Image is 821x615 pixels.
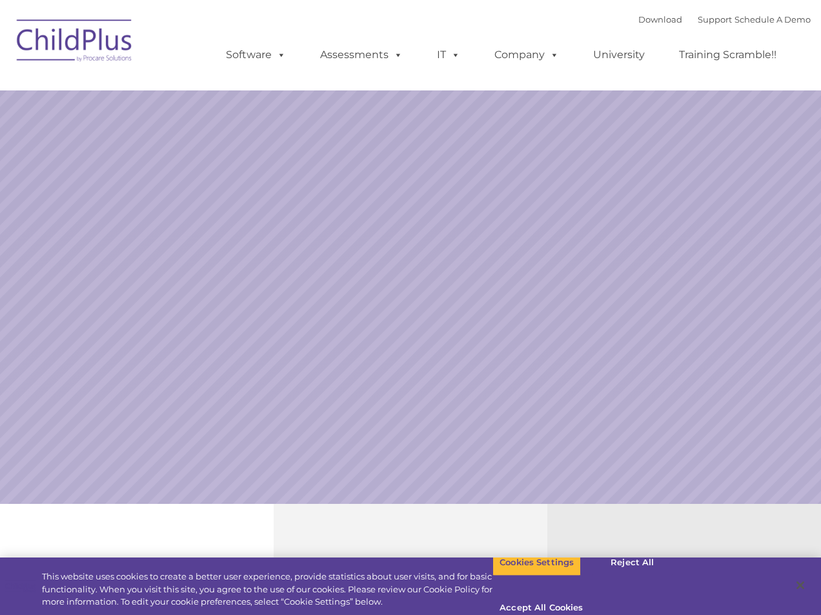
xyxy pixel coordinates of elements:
[666,42,789,68] a: Training Scramble!!
[42,570,492,609] div: This website uses cookies to create a better user experience, provide statistics about user visit...
[580,42,658,68] a: University
[213,42,299,68] a: Software
[492,549,581,576] button: Cookies Settings
[592,549,673,576] button: Reject All
[307,42,416,68] a: Assessments
[481,42,572,68] a: Company
[424,42,473,68] a: IT
[735,14,811,25] a: Schedule A Demo
[698,14,732,25] a: Support
[638,14,811,25] font: |
[10,10,139,75] img: ChildPlus by Procare Solutions
[786,571,815,599] button: Close
[638,14,682,25] a: Download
